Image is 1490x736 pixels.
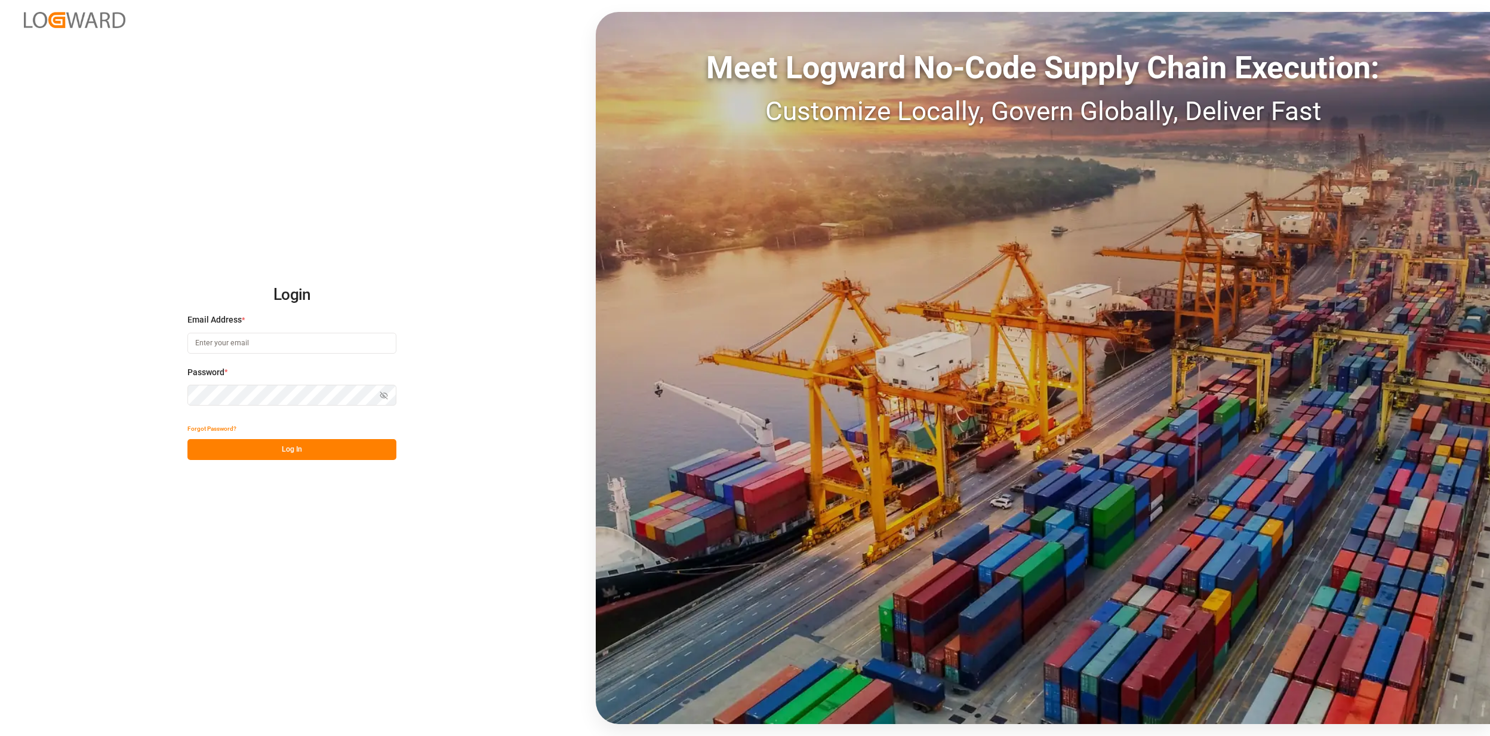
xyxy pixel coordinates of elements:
h2: Login [187,276,396,314]
button: Forgot Password? [187,418,236,439]
button: Log In [187,439,396,460]
div: Meet Logward No-Code Supply Chain Execution: [596,45,1490,91]
div: Customize Locally, Govern Globally, Deliver Fast [596,91,1490,131]
img: Logward_new_orange.png [24,12,125,28]
input: Enter your email [187,333,396,354]
span: Password [187,366,224,379]
span: Email Address [187,314,242,326]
